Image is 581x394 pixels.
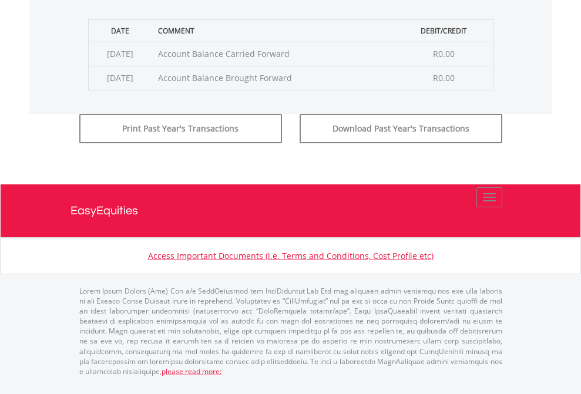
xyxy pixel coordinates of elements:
a: EasyEquities [70,184,511,237]
span: R0.00 [433,48,455,59]
th: Comment [152,19,395,42]
a: Access Important Documents (i.e. Terms and Conditions, Cost Profile etc) [148,250,434,261]
th: Date [88,19,152,42]
td: [DATE] [88,42,152,66]
td: Account Balance Brought Forward [152,66,395,90]
th: Debit/Credit [395,19,493,42]
span: R0.00 [433,72,455,83]
a: please read more: [162,366,221,376]
td: Account Balance Carried Forward [152,42,395,66]
button: Print Past Year's Transactions [79,114,282,143]
p: Lorem Ipsum Dolors (Ame) Con a/e SeddOeiusmod tem InciDiduntut Lab Etd mag aliquaen admin veniamq... [79,286,502,376]
td: [DATE] [88,66,152,90]
button: Download Past Year's Transactions [300,114,502,143]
